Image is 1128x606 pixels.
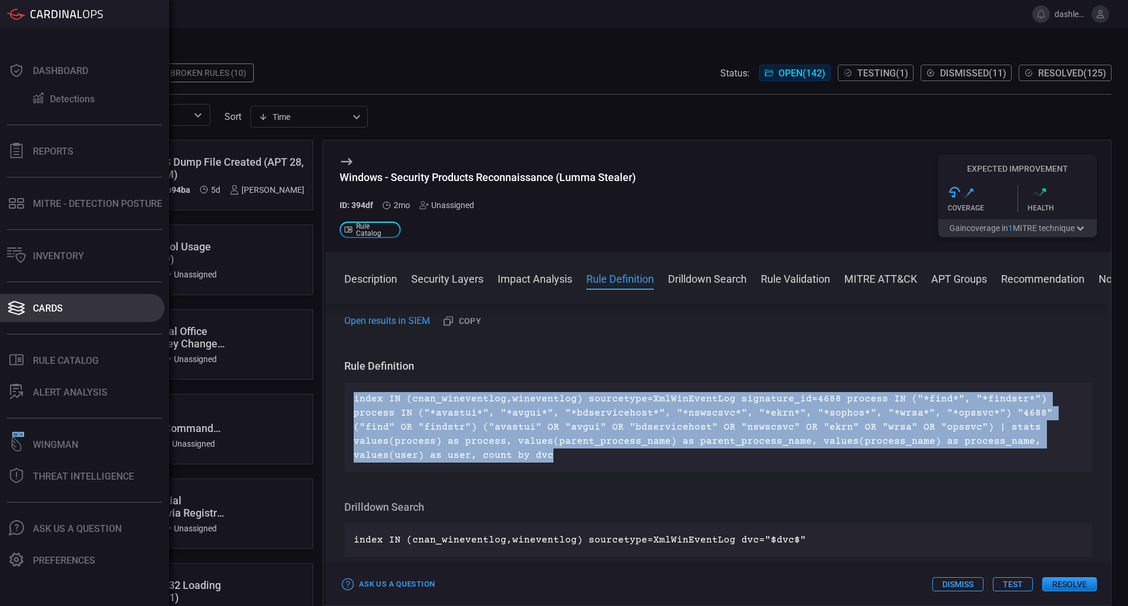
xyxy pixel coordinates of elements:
[340,171,636,183] div: Windows - Security Products Reconnaissance (Lumma Stealer)
[33,471,134,482] div: Threat Intelligence
[394,200,410,210] span: Jul 29, 2025 2:16 AM
[761,271,830,285] button: Rule Validation
[344,500,1092,514] h3: Drilldown Search
[344,271,397,285] button: Description
[1055,9,1087,19] span: dashley.[PERSON_NAME]
[33,523,122,534] div: Ask Us A Question
[160,439,215,448] div: Unassigned
[33,146,73,157] div: Reports
[419,200,474,210] div: Unassigned
[33,198,162,209] div: MITRE - Detection Posture
[857,68,908,79] span: Testing ( 1 )
[938,219,1097,237] button: Gaincoverage in1MITRE technique
[948,204,1018,212] div: Coverage
[162,354,217,364] div: Unassigned
[932,577,983,591] button: Dismiss
[163,63,254,82] div: Broken Rules (10)
[668,271,747,285] button: Drilldown Search
[155,185,190,195] h5: ID: b94ba
[230,185,304,195] div: [PERSON_NAME]
[224,111,241,122] label: sort
[162,524,217,533] div: Unassigned
[844,271,917,285] button: MITRE ATT&CK
[88,156,304,180] div: Windows - LSASS Dump File Created (APT 28, APT 33, HAFNIUM)
[33,355,99,366] div: Rule Catalog
[720,68,750,79] span: Status:
[162,270,217,279] div: Unassigned
[33,387,108,398] div: ALERT ANALYSIS
[940,68,1006,79] span: Dismissed ( 11 )
[931,271,987,285] button: APT Groups
[190,107,206,123] button: Open
[33,65,88,76] div: Dashboard
[33,439,78,450] div: Wingman
[1019,65,1112,81] button: Resolved(125)
[258,111,349,123] div: Time
[1099,271,1127,285] button: Notes
[838,65,914,81] button: Testing(1)
[411,271,484,285] button: Security Layers
[921,65,1012,81] button: Dismissed(11)
[211,185,220,195] span: Sep 21, 2025 6:17 AM
[340,575,438,594] button: Ask Us a Question
[1001,271,1085,285] button: Recommendation
[33,303,63,314] div: Cards
[1042,577,1097,591] button: Resolve
[50,93,95,105] div: Detections
[1028,204,1097,212] div: Health
[586,271,654,285] button: Rule Definition
[938,164,1097,173] h5: Expected Improvement
[356,223,396,237] span: Rule Catalog
[33,250,84,262] div: Inventory
[993,577,1033,591] button: Test
[1038,68,1106,79] span: Resolved ( 125 )
[1008,223,1013,233] span: 1
[33,555,95,566] div: Preferences
[759,65,831,81] button: Open(142)
[354,392,1083,463] p: index IN (cnan_wineventlog,wineventlog) sourcetype=XmlWinEventLog signature_id=4688 process IN ("...
[354,533,1083,547] p: index IN (cnan_wineventlog,wineventlog) sourcetype=XmlWinEventLog dvc="$dvc$"
[344,359,1092,373] h3: Rule Definition
[778,68,825,79] span: Open ( 142 )
[498,271,572,285] button: Impact Analysis
[340,200,373,210] h5: ID: 394df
